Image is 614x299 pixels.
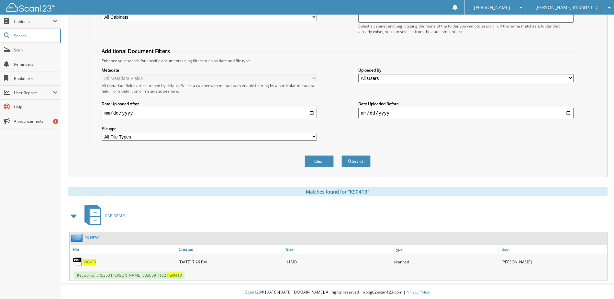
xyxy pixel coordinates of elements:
span: Keywords: 545353 [PERSON_NAME] 833889 71321 [74,271,184,279]
img: scan123-logo-white.svg [6,3,55,12]
img: PDF.png [73,257,83,267]
span: Help [14,104,58,110]
span: [PERSON_NAME] [474,6,510,9]
button: Search [341,155,371,167]
div: Matches found for "K90413" [68,187,608,196]
a: PK NEW [84,235,99,240]
button: Clear [305,155,334,167]
a: Privacy Policy [406,289,430,295]
div: 5 [53,119,58,124]
a: Size [285,245,392,254]
span: K90413 [168,272,182,278]
input: end [358,108,574,118]
div: [DATE] 7:26 PM [177,255,285,268]
span: User Reports [14,90,53,95]
a: here [170,88,178,94]
a: Created [177,245,285,254]
span: Scan [14,47,58,53]
span: Search [14,33,57,39]
div: Select a cabinet and begin typing the name of the folder you want to search in. If the name match... [358,23,574,34]
div: scanned [392,255,500,268]
a: Type [392,245,500,254]
span: Announcements [14,118,58,124]
iframe: Chat Widget [582,268,614,299]
span: CAR DEALS [105,213,125,218]
div: Enhance your search for specific documents using filters such as date and file type. [98,58,576,63]
input: start [102,108,317,118]
label: Uploaded By [358,67,574,73]
label: Metadata [102,67,317,73]
span: Reminders [14,61,58,67]
label: Date Uploaded After [102,101,317,106]
span: Scan123 [245,289,261,295]
span: Bookmarks [14,76,58,81]
div: 11MB [285,255,392,268]
div: All metadata fields are searched by default. Select a cabinet with metadata to enable filtering b... [102,83,317,94]
a: User [500,245,607,254]
label: File type [102,126,317,131]
a: File [70,245,177,254]
div: [PERSON_NAME] [500,255,607,268]
a: CAR DEALS [81,203,125,228]
a: K90413 [83,259,96,265]
legend: Additional Document Filters [98,48,173,55]
label: Date Uploaded Before [358,101,574,106]
span: [PERSON_NAME] Imports LLC [535,6,598,9]
img: folder2.png [71,234,84,242]
span: Cabinets [14,19,53,24]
